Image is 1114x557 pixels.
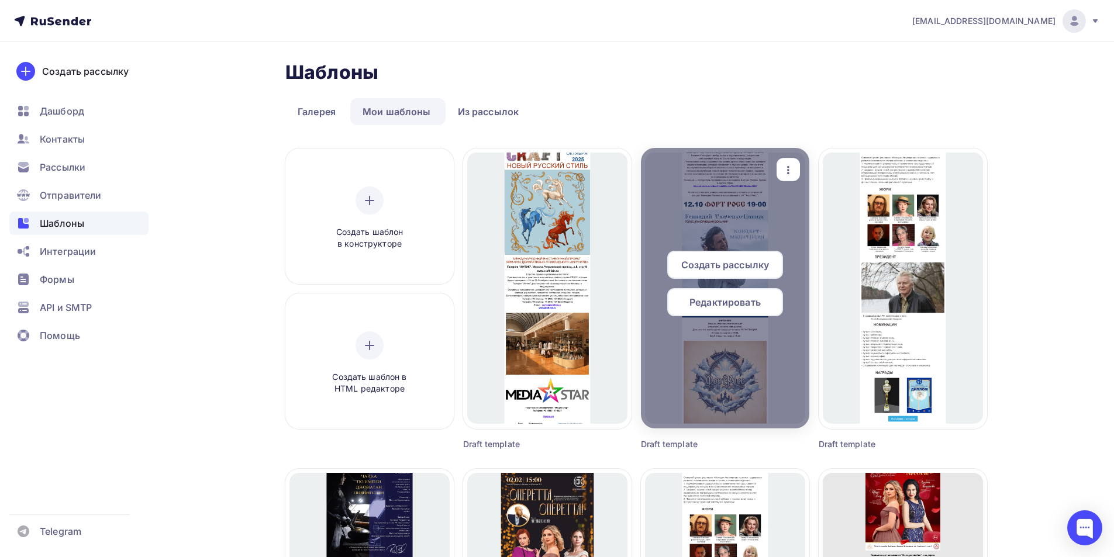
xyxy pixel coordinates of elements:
span: Дашборд [40,104,84,118]
a: Формы [9,268,149,291]
div: Draft template [641,438,767,450]
a: Дашборд [9,99,149,123]
span: Интеграции [40,244,96,258]
a: Галерея [285,98,348,125]
span: Рассылки [40,160,85,174]
span: Формы [40,272,74,286]
span: [EMAIL_ADDRESS][DOMAIN_NAME] [912,15,1056,27]
div: Draft template [463,438,589,450]
span: Помощь [40,328,80,342]
span: Отправители [40,188,102,202]
a: Контакты [9,127,149,151]
h2: Шаблоны [285,61,378,84]
a: Мои шаблоны [350,98,443,125]
span: Шаблоны [40,216,84,230]
a: Из рассылок [446,98,532,125]
span: Контакты [40,132,85,146]
a: Рассылки [9,155,149,179]
span: Создать шаблон в конструкторе [314,226,425,250]
span: Редактировать [689,295,761,309]
a: Отправители [9,184,149,207]
a: [EMAIL_ADDRESS][DOMAIN_NAME] [912,9,1100,33]
div: Создать рассылку [42,64,129,78]
span: Создать шаблон в HTML редакторе [314,371,425,395]
span: API и SMTP [40,300,92,314]
span: Создать рассылку [681,258,769,272]
div: Draft template [819,438,945,450]
a: Шаблоны [9,212,149,235]
span: Telegram [40,524,81,538]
